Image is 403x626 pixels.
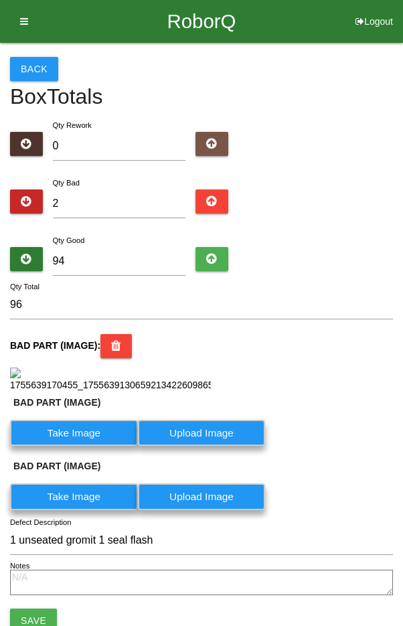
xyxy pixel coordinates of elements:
input: N/A [10,526,393,555]
label: Qty Rework [53,121,92,129]
label: Qty Bad [53,179,80,187]
img: 1755639170455_17556391306592134226098650323659.jpg [10,368,211,392]
label: Defect Description [10,517,72,528]
b: BAD PART (IMAGE) [13,461,100,471]
b: BAD PART (IMAGE) : [10,340,100,351]
label: Take Image [10,420,138,446]
label: Upload Image [138,483,266,510]
button: Back [10,57,58,81]
label: Upload Image [138,420,266,446]
b: BAD PART (IMAGE) [13,397,100,408]
label: Qty Total [10,281,39,293]
label: Notes [10,560,29,572]
label: Take Image [10,483,138,510]
label: Qty Good [53,236,85,244]
h4: Box Totals [10,85,393,108]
